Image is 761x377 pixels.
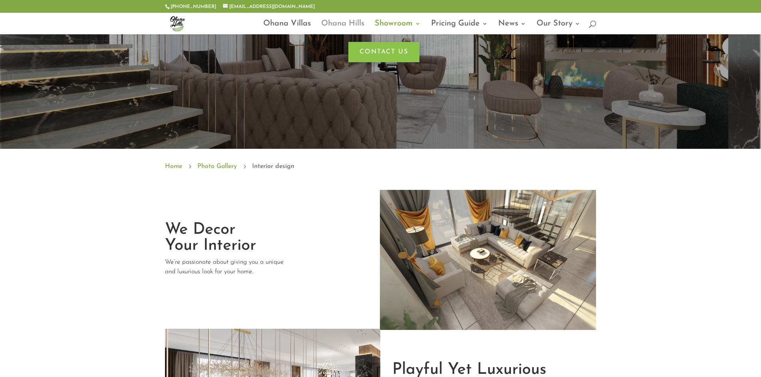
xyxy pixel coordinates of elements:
a: News [498,21,526,34]
span: Interior design [252,161,294,172]
a: Pricing Guide [431,21,488,34]
a: Showroom [375,21,421,34]
a: Photo Gallery [197,161,237,172]
span: 5 [186,163,193,170]
a: Ohana Villas [263,21,311,34]
a: Our Story [536,21,580,34]
img: Rectangle 358 (2) [380,190,596,330]
a: Ohana Hills [321,21,364,34]
h2: We Decor Your Interior [165,222,369,258]
a: Contact us [348,42,419,62]
a: [EMAIL_ADDRESS][DOMAIN_NAME] [223,4,315,9]
a: [PHONE_NUMBER] [171,4,216,9]
p: We’re passionate about giving you a unique and luxurious look for your home. [165,258,369,283]
a: Home [165,161,182,172]
span: 5 [241,163,248,170]
img: ohana-hills [167,13,188,34]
